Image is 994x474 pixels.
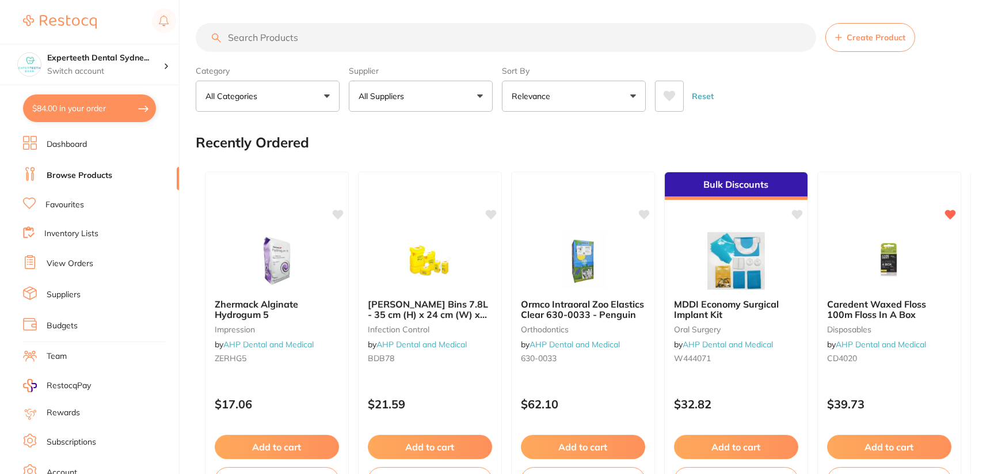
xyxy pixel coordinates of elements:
label: Supplier [349,66,493,76]
span: Create Product [847,33,905,42]
a: Dashboard [47,139,87,150]
p: Switch account [47,66,163,77]
p: All Categories [205,90,262,102]
a: AHP Dental and Medical [836,339,926,350]
button: Add to cart [521,435,645,459]
a: Browse Products [47,170,112,181]
small: W444071 [674,354,798,363]
p: $39.73 [827,397,951,411]
button: Create Product [825,23,915,52]
a: Restocq Logo [23,9,97,35]
a: Team [47,351,67,362]
small: CD4020 [827,354,951,363]
a: Budgets [47,320,78,332]
p: $21.59 [368,397,492,411]
img: Caredent Waxed Floss 100m Floss In A Box [852,232,927,290]
b: Caredent Waxed Floss 100m Floss In A Box [827,299,951,320]
img: Ormco Intraoral Zoo Elastics Clear 630-0033 - Penguin [546,232,620,290]
img: MDDI Economy Surgical Implant Kit [699,232,774,290]
button: All Categories [196,81,340,112]
span: by [674,339,773,350]
b: BD Sharps Bins 7.8L - 35 cm (H) x 24 cm (W) x 14 cm (D [368,299,492,320]
small: orthodontics [521,325,645,334]
img: RestocqPay [23,379,37,392]
span: by [827,339,926,350]
div: Bulk Discounts [665,172,808,200]
a: AHP Dental and Medical [683,339,773,350]
a: View Orders [47,258,93,270]
small: oral surgery [674,325,798,334]
button: All Suppliers [349,81,493,112]
a: Subscriptions [47,437,96,448]
span: by [215,339,314,350]
h4: Experteeth Dental Sydney CBD [47,52,163,64]
label: Sort By [502,66,646,76]
p: Relevance [512,90,555,102]
p: $32.82 [674,397,798,411]
a: AHP Dental and Medical [223,339,314,350]
a: Favourites [45,199,84,211]
small: infection control [368,325,492,334]
h2: Recently Ordered [196,135,309,151]
button: Relevance [502,81,646,112]
small: BDB78 [368,354,492,363]
small: ZERHG5 [215,354,339,363]
small: disposables [827,325,951,334]
img: BD Sharps Bins 7.8L - 35 cm (H) x 24 cm (W) x 14 cm (D [393,232,467,290]
p: All Suppliers [359,90,409,102]
input: Search Products [196,23,816,52]
small: impression [215,325,339,334]
img: Restocq Logo [23,15,97,29]
button: Add to cart [368,435,492,459]
b: MDDI Economy Surgical Implant Kit [674,299,798,320]
p: $62.10 [521,397,645,411]
span: RestocqPay [47,380,91,392]
button: Add to cart [674,435,798,459]
a: Inventory Lists [44,228,98,240]
a: Suppliers [47,289,81,301]
img: Zhermack Alginate Hydrogum 5 [239,232,314,290]
b: Zhermack Alginate Hydrogum 5 [215,299,339,320]
label: Category [196,66,340,76]
button: $84.00 in your order [23,94,156,122]
button: Reset [688,81,717,112]
button: Add to cart [827,435,951,459]
button: Add to cart [215,435,339,459]
small: 630-0033 [521,354,645,363]
a: AHP Dental and Medical [376,339,467,350]
span: by [368,339,467,350]
b: Ormco Intraoral Zoo Elastics Clear 630-0033 - Penguin [521,299,645,320]
a: Rewards [47,407,80,419]
a: RestocqPay [23,379,91,392]
img: Experteeth Dental Sydney CBD [18,53,41,76]
p: $17.06 [215,397,339,411]
span: by [521,339,620,350]
a: AHP Dental and Medical [530,339,620,350]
